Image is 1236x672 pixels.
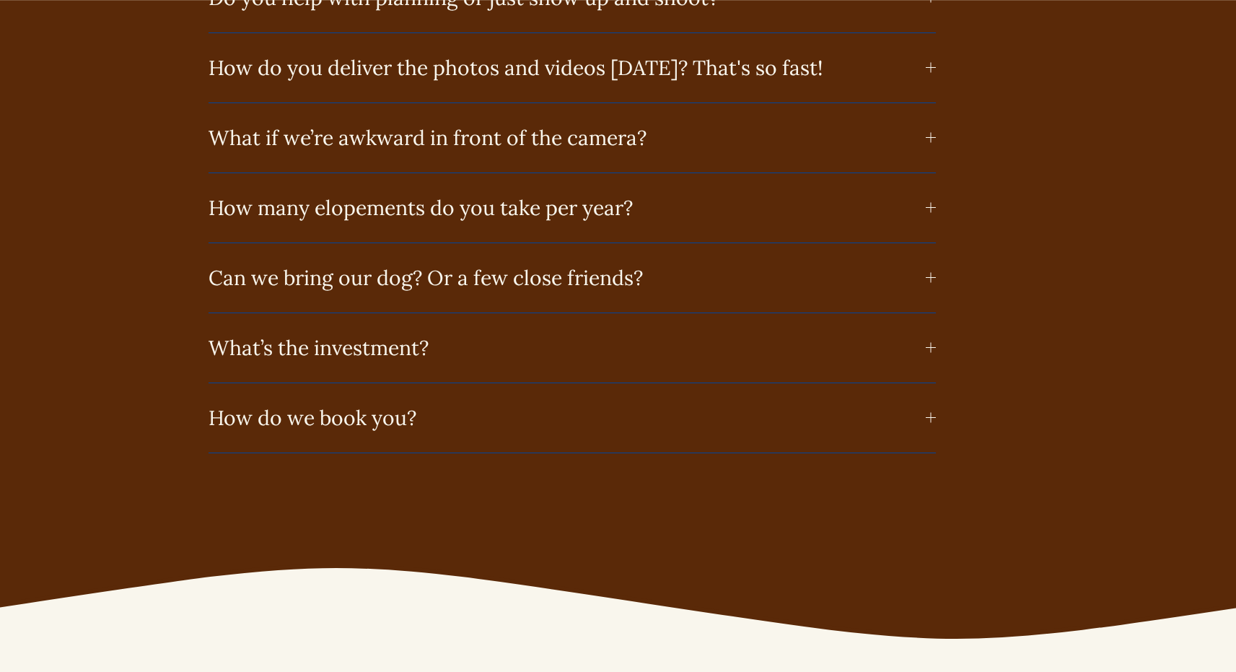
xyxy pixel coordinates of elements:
button: How do we book you? [209,383,936,453]
span: What’s the investment? [209,335,926,361]
span: How do you deliver the photos and videos [DATE]? That's so fast! [209,55,926,81]
span: Can we bring our dog? Or a few close friends? [209,265,926,291]
button: What’s the investment? [209,313,936,383]
button: Can we bring our dog? Or a few close friends? [209,243,936,313]
span: How do we book you? [209,405,926,431]
button: What if we’re awkward in front of the camera? [209,103,936,173]
button: How many elopements do you take per year? [209,173,936,243]
span: What if we’re awkward in front of the camera? [209,125,926,151]
span: How many elopements do you take per year? [209,195,926,221]
button: How do you deliver the photos and videos [DATE]? That's so fast! [209,33,936,102]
